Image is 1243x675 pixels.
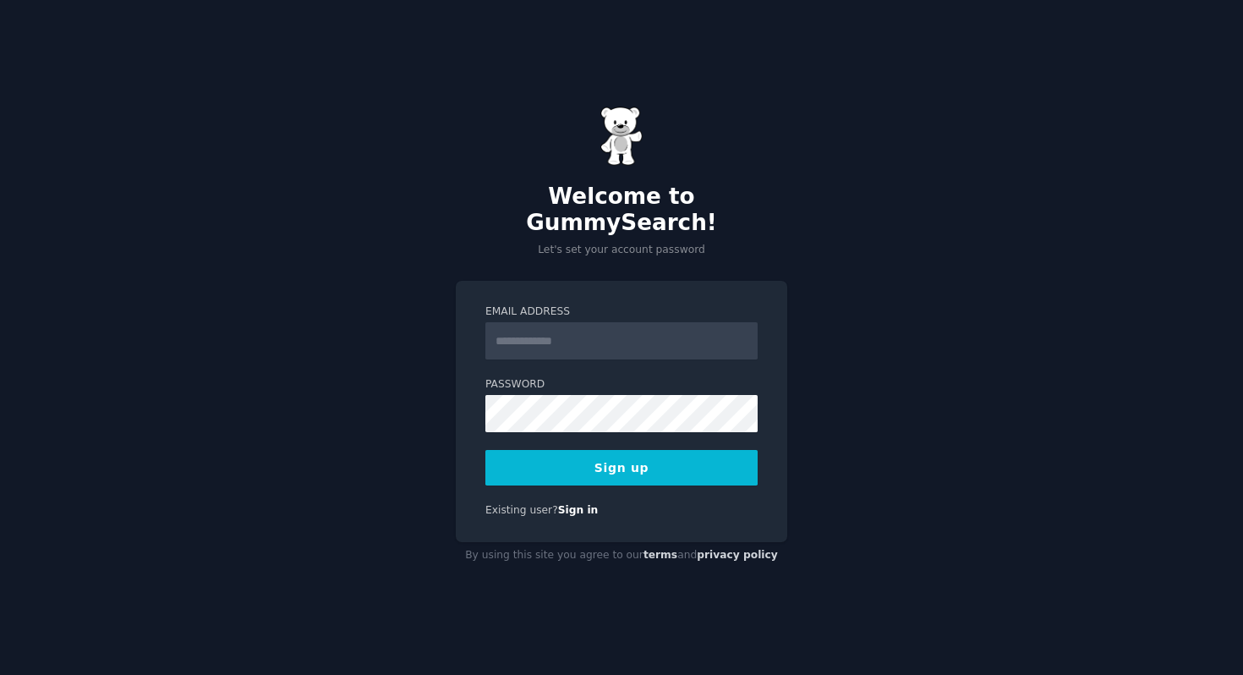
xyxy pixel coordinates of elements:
a: terms [643,549,677,561]
span: Existing user? [485,504,558,516]
h2: Welcome to GummySearch! [456,184,787,237]
button: Sign up [485,450,758,486]
p: Let's set your account password [456,243,787,258]
label: Password [485,377,758,392]
div: By using this site you agree to our and [456,542,787,569]
img: Gummy Bear [600,107,643,166]
a: Sign in [558,504,599,516]
a: privacy policy [697,549,778,561]
label: Email Address [485,305,758,320]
